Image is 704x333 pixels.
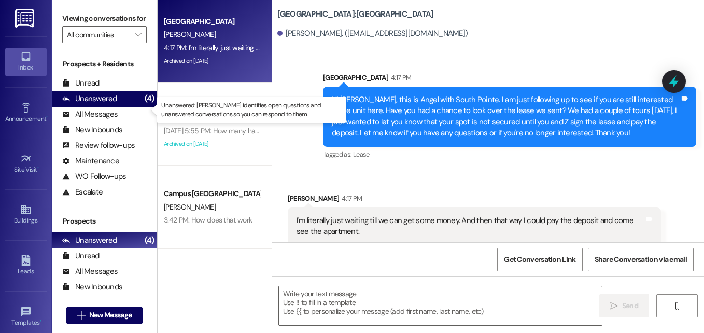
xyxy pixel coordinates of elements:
[62,266,118,277] div: All Messages
[599,294,650,317] button: Send
[164,16,260,27] div: [GEOGRAPHIC_DATA]
[62,251,100,261] div: Unread
[67,26,130,43] input: All communities
[40,317,41,325] span: •
[62,171,126,182] div: WO Follow-ups
[164,215,252,225] div: 3:42 PM: How does that work
[62,10,147,26] label: Viewing conversations for
[164,30,216,39] span: [PERSON_NAME]
[323,72,696,87] div: [GEOGRAPHIC_DATA]
[161,101,342,119] p: Unanswered: [PERSON_NAME] identifies open questions and unanswered conversations so you can respo...
[622,300,638,311] span: Send
[62,156,119,166] div: Maintenance
[323,147,696,162] div: Tagged as:
[610,302,618,310] i: 
[277,28,468,39] div: [PERSON_NAME]. ([EMAIL_ADDRESS][DOMAIN_NAME])
[164,126,578,135] div: [DATE] 5:55 PM: How many handicap spots are there? I'm just wondering what the options are going ...
[673,302,681,310] i: 
[164,43,559,52] div: 4:17 PM: I'm literally just waiting till we can get some money. And then that way I could pay the...
[52,59,157,70] div: Prospects + Residents
[288,193,661,207] div: [PERSON_NAME]
[52,216,157,227] div: Prospects
[388,72,411,83] div: 4:17 PM
[5,201,47,229] a: Buildings
[37,164,39,172] span: •
[62,140,135,151] div: Review follow-ups
[142,232,157,248] div: (4)
[504,254,575,265] span: Get Conversation Link
[62,78,100,89] div: Unread
[5,252,47,280] a: Leads
[497,248,582,271] button: Get Conversation Link
[15,9,36,28] img: ResiDesk Logo
[5,303,47,331] a: Templates •
[595,254,687,265] span: Share Conversation via email
[164,188,260,199] div: Campus [GEOGRAPHIC_DATA]
[5,150,47,178] a: Site Visit •
[339,193,362,204] div: 4:17 PM
[46,114,48,121] span: •
[332,94,680,139] div: Hi [PERSON_NAME], this is Angel with South Pointe. I am just following up to see if you are still...
[163,137,261,150] div: Archived on [DATE]
[77,311,85,320] i: 
[62,124,122,135] div: New Inbounds
[297,215,644,238] div: I'm literally just waiting till we can get some money. And then that way I could pay the deposit ...
[353,150,370,159] span: Lease
[62,282,122,293] div: New Inbounds
[163,54,261,67] div: Archived on [DATE]
[89,310,132,321] span: New Message
[5,48,47,76] a: Inbox
[277,9,434,20] b: [GEOGRAPHIC_DATA]: [GEOGRAPHIC_DATA]
[135,31,141,39] i: 
[142,91,157,107] div: (4)
[62,109,118,120] div: All Messages
[588,248,694,271] button: Share Conversation via email
[62,235,117,246] div: Unanswered
[66,307,143,324] button: New Message
[62,93,117,104] div: Unanswered
[164,202,216,212] span: [PERSON_NAME]
[62,187,103,198] div: Escalate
